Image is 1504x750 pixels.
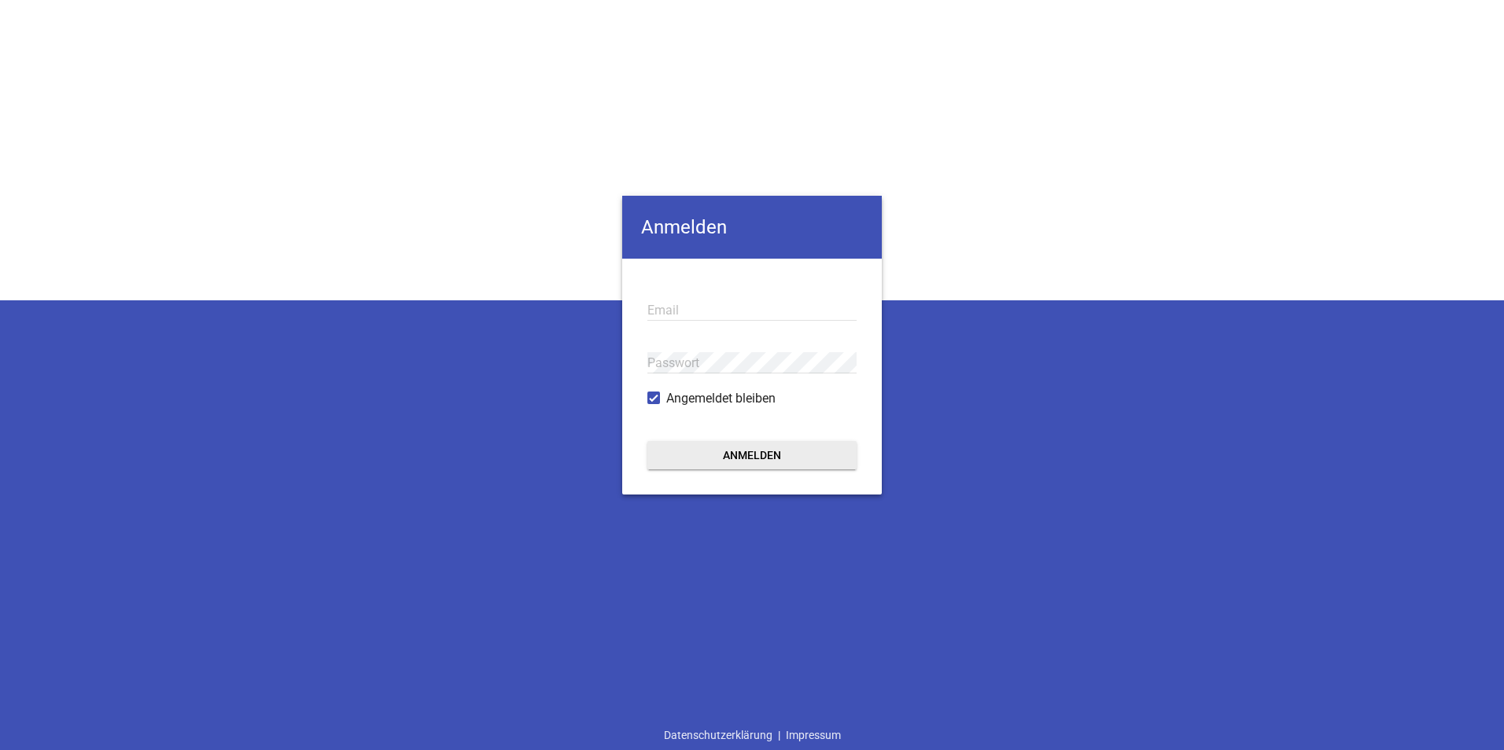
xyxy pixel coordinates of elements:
a: Impressum [780,720,846,750]
button: Anmelden [647,441,857,469]
div: | [658,720,846,750]
a: Datenschutzerklärung [658,720,778,750]
h4: Anmelden [622,196,882,259]
span: Angemeldet bleiben [666,389,776,408]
